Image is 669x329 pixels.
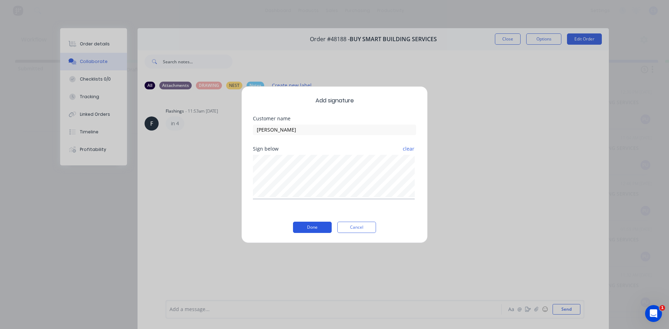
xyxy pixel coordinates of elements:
div: Customer name [253,116,416,121]
button: Cancel [337,222,376,233]
button: clear [402,143,415,155]
span: 1 [660,305,665,311]
button: Done [293,222,332,233]
iframe: Intercom live chat [645,305,662,322]
span: Add signature [253,96,416,105]
input: Enter customer name [253,125,416,135]
div: Sign below [253,146,416,151]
